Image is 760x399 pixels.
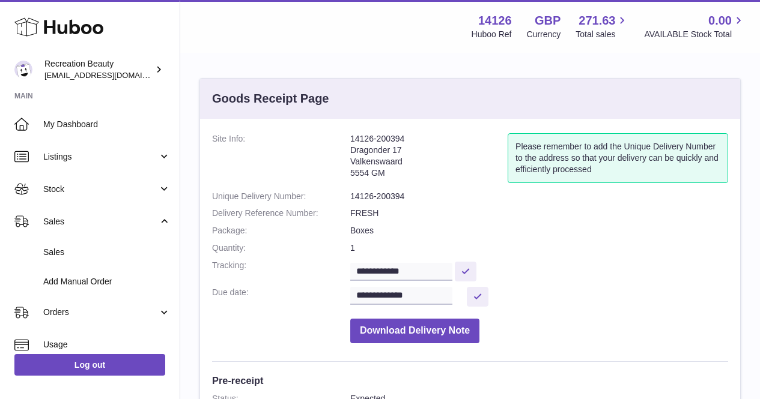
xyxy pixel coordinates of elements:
[14,354,165,376] a: Log out
[212,225,350,236] dt: Package:
[350,208,728,219] dd: FRESH
[43,184,158,195] span: Stock
[43,151,158,163] span: Listings
[350,133,508,185] address: 14126-200394 Dragonder 17 Valkenswaard 5554 GM
[644,29,746,40] span: AVAILABLE Stock Total
[43,216,158,227] span: Sales
[350,242,728,254] dd: 1
[212,374,728,387] h3: Pre-receipt
[44,58,153,81] div: Recreation Beauty
[43,307,158,318] span: Orders
[535,13,561,29] strong: GBP
[212,287,350,307] dt: Due date:
[644,13,746,40] a: 0.00 AVAILABLE Stock Total
[43,119,171,130] span: My Dashboard
[212,191,350,202] dt: Unique Delivery Number:
[44,70,177,80] span: [EMAIL_ADDRESS][DOMAIN_NAME]
[212,208,350,219] dt: Delivery Reference Number:
[579,13,615,29] span: 271.63
[212,91,329,107] h3: Goods Receipt Page
[43,247,171,258] span: Sales
[576,29,629,40] span: Total sales
[478,13,512,29] strong: 14126
[43,339,171,350] span: Usage
[576,13,629,40] a: 271.63 Total sales
[527,29,561,40] div: Currency
[708,13,732,29] span: 0.00
[212,133,350,185] dt: Site Info:
[14,61,32,79] img: production@recreationbeauty.com
[350,225,728,236] dd: Boxes
[350,319,479,343] button: Download Delivery Note
[212,260,350,281] dt: Tracking:
[508,133,728,183] div: Please remember to add the Unique Delivery Number to the address so that your delivery can be qui...
[472,29,512,40] div: Huboo Ref
[212,242,350,254] dt: Quantity:
[350,191,728,202] dd: 14126-200394
[43,276,171,287] span: Add Manual Order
